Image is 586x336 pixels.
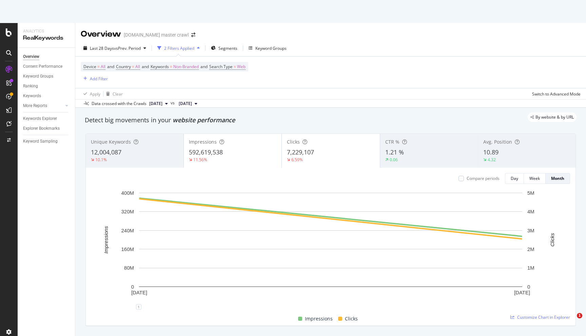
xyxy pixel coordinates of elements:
[23,138,58,145] div: Keyword Sampling
[23,115,57,122] div: Keywords Explorer
[287,139,300,145] span: Clicks
[385,139,399,145] span: CTR %
[131,290,147,295] text: [DATE]
[107,64,114,69] span: and
[517,314,570,320] span: Customize Chart in Explorer
[81,88,100,99] button: Apply
[103,88,123,99] button: Clear
[200,64,208,69] span: and
[551,175,564,181] div: Month
[510,314,570,320] a: Customize Chart in Explorer
[23,138,70,145] a: Keyword Sampling
[527,190,534,196] text: 5M
[234,64,236,69] span: =
[488,157,496,163] div: 4.32
[92,101,146,107] div: Data crossed with the Crawls
[23,115,70,122] a: Keywords Explorer
[90,76,108,82] div: Add Filter
[527,265,534,271] text: 1M
[116,64,131,69] span: Country
[124,31,189,38] div: [DOMAIN_NAME] master crawl
[23,92,41,100] div: Keywords
[121,209,134,214] text: 320M
[136,304,141,310] div: 1
[23,102,47,109] div: More Reports
[505,173,524,184] button: Day
[524,173,546,184] button: Week
[97,64,100,69] span: =
[121,190,134,196] text: 400M
[103,226,109,253] text: Impressions
[23,53,39,60] div: Overview
[193,157,207,163] div: 11.56%
[142,64,149,69] span: and
[23,92,70,100] a: Keywords
[527,228,534,233] text: 3M
[577,313,582,318] span: 1
[532,91,581,97] div: Switch to Advanced Mode
[23,73,53,80] div: Keyword Groups
[81,75,108,83] button: Add Filter
[189,139,217,145] span: Impressions
[483,148,499,156] span: 10.89
[528,112,577,122] div: legacy label
[90,45,114,51] span: Last 28 Days
[23,102,63,109] a: More Reports
[23,73,70,80] a: Keyword Groups
[563,313,579,329] iframe: Intercom live chat
[164,45,194,51] div: 2 Filters Applied
[390,157,398,163] div: 0.06
[287,148,314,156] span: 7,229,107
[101,62,105,71] span: All
[23,28,70,34] div: Analytics
[131,284,134,290] text: 0
[149,101,162,107] span: 2025 Oct. 6th
[81,43,149,54] button: Last 28 DaysvsPrev. Period
[91,189,570,307] svg: A chart.
[23,125,60,132] div: Explorer Bookmarks
[173,62,199,71] span: Non-Branded
[529,88,581,99] button: Switch to Advanced Mode
[176,100,200,108] button: [DATE]
[305,315,333,323] span: Impressions
[146,100,171,108] button: [DATE]
[467,175,500,181] div: Compare periods
[529,175,540,181] div: Week
[155,43,202,54] button: 2 Filters Applied
[345,315,358,323] span: Clicks
[527,284,530,290] text: 0
[514,290,530,295] text: [DATE]
[91,148,121,156] span: 12,004,087
[23,63,62,70] div: Content Performance
[546,173,570,184] button: Month
[151,64,169,69] span: Keywords
[483,139,512,145] span: Avg. Position
[23,83,38,90] div: Ranking
[179,101,192,107] span: 2025 Sep. 8th
[95,157,107,163] div: 10.1%
[527,246,534,252] text: 2M
[23,125,70,132] a: Explorer Bookmarks
[171,100,176,106] span: vs
[218,45,237,51] span: Segments
[23,34,70,42] div: RealKeywords
[208,43,240,54] button: Segments
[189,148,223,156] span: 592,619,538
[23,53,70,60] a: Overview
[121,246,134,252] text: 160M
[291,157,303,163] div: 6.59%
[90,91,100,97] div: Apply
[511,175,518,181] div: Day
[83,64,96,69] span: Device
[91,139,131,145] span: Unique Keywords
[535,115,574,119] span: By website & by URL
[113,91,123,97] div: Clear
[132,64,134,69] span: =
[191,33,195,37] div: arrow-right-arrow-left
[527,209,534,214] text: 4M
[23,83,70,90] a: Ranking
[246,43,289,54] button: Keyword Groups
[209,64,233,69] span: Search Type
[114,45,141,51] span: vs Prev. Period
